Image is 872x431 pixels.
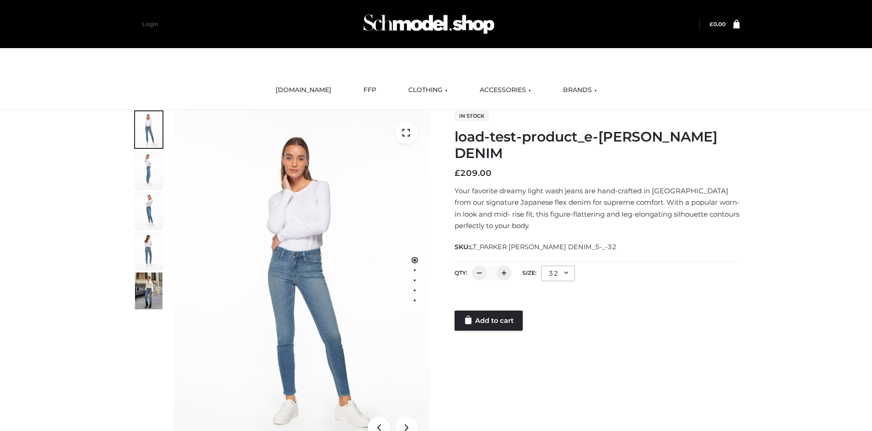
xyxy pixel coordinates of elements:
img: Bowery-Skinny_Cove-1.jpg [135,273,162,309]
a: £0.00 [710,21,726,27]
a: BRANDS [556,80,604,100]
span: LT_PARKER [PERSON_NAME] DENIM_5-_-32 [470,243,617,251]
img: Schmodel Admin 964 [360,6,498,42]
a: CLOTHING [401,80,455,100]
label: Size: [522,269,536,276]
img: 2001KLX-Ava-skinny-cove-3-scaled_eb6bf915-b6b9-448f-8c6c-8cabb27fd4b2.jpg [135,192,162,229]
a: FFP [357,80,383,100]
a: Login [142,21,158,27]
p: Your favorite dreamy light wash jeans are hand-crafted in [GEOGRAPHIC_DATA] from our signature Ja... [455,185,740,232]
img: 2001KLX-Ava-skinny-cove-4-scaled_4636a833-082b-4702-abec-fd5bf279c4fc.jpg [135,152,162,188]
span: In stock [455,110,489,121]
span: £ [710,21,713,27]
h1: load-test-product_e-[PERSON_NAME] DENIM [455,129,740,162]
span: SKU: [455,241,617,252]
label: QTY: [455,269,467,276]
a: ACCESSORIES [473,80,538,100]
a: Add to cart [455,311,523,331]
a: [DOMAIN_NAME] [269,80,338,100]
div: 32 [541,266,575,281]
bdi: 0.00 [710,21,726,27]
img: 2001KLX-Ava-skinny-cove-2-scaled_32c0e67e-5e94-449c-a916-4c02a8c03427.jpg [135,232,162,269]
img: 2001KLX-Ava-skinny-cove-1-scaled_9b141654-9513-48e5-b76c-3dc7db129200.jpg [135,111,162,148]
bdi: 209.00 [455,168,492,178]
span: £ [455,168,460,178]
